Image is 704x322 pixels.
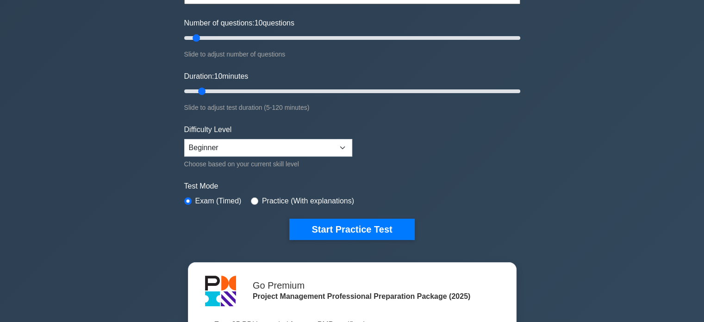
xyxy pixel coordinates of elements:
[184,71,249,82] label: Duration: minutes
[184,18,294,29] label: Number of questions: questions
[255,19,263,27] span: 10
[289,219,414,240] button: Start Practice Test
[184,124,232,135] label: Difficulty Level
[184,181,520,192] label: Test Mode
[184,158,352,170] div: Choose based on your current skill level
[214,72,222,80] span: 10
[184,102,520,113] div: Slide to adjust test duration (5-120 minutes)
[184,49,520,60] div: Slide to adjust number of questions
[195,196,242,207] label: Exam (Timed)
[262,196,354,207] label: Practice (With explanations)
